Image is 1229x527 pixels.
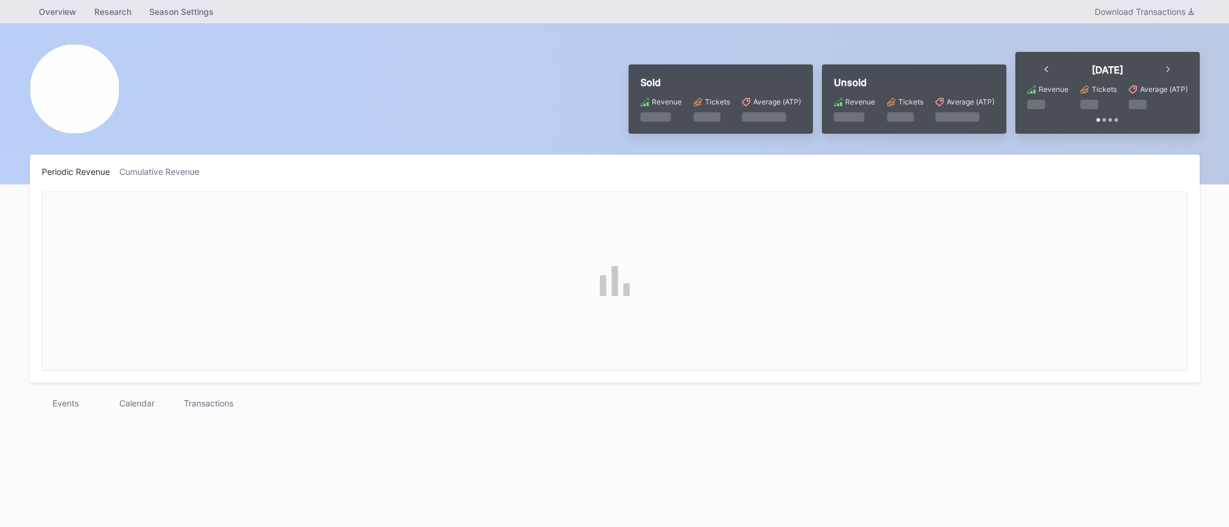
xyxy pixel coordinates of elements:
[140,3,223,20] a: Season Settings
[1039,85,1068,94] div: Revenue
[30,3,85,20] a: Overview
[173,395,245,412] div: Transactions
[898,97,923,106] div: Tickets
[30,395,101,412] div: Events
[1092,85,1117,94] div: Tickets
[1092,64,1123,76] div: [DATE]
[640,76,801,88] div: Sold
[1095,7,1194,17] div: Download Transactions
[119,167,209,177] div: Cumulative Revenue
[753,97,801,106] div: Average (ATP)
[1140,85,1188,94] div: Average (ATP)
[101,395,173,412] div: Calendar
[652,97,682,106] div: Revenue
[834,76,994,88] div: Unsold
[845,97,875,106] div: Revenue
[705,97,730,106] div: Tickets
[42,167,119,177] div: Periodic Revenue
[1089,4,1200,20] button: Download Transactions
[85,3,140,20] a: Research
[947,97,994,106] div: Average (ATP)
